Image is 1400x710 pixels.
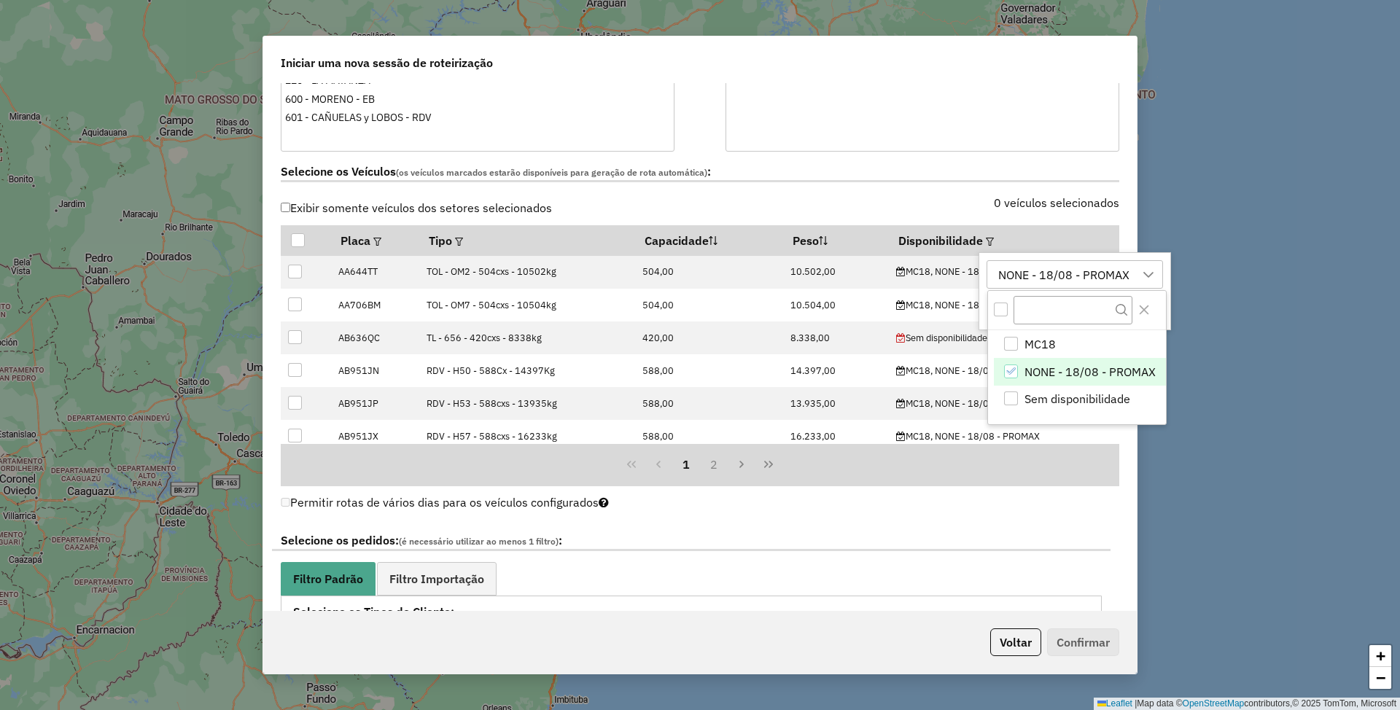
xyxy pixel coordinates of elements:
span: − [1376,668,1385,687]
label: Permitir rotas de vários dias para os veículos configurados [281,488,609,516]
span: Filtro Padrão [293,573,363,585]
span: Sem disponibilidade [1024,390,1130,407]
td: AA706BM [331,289,419,321]
button: Close [1132,298,1156,321]
i: Possui agenda para o dia [896,399,906,409]
span: (é necessário utilizar ao menos 1 filtro) [399,536,559,547]
i: Selecione pelo menos um veículo [599,496,609,508]
td: 504,00 [634,256,782,289]
div: MC18, NONE - 18/08 - PROMAX [896,397,1111,410]
td: 588,00 [634,354,782,387]
a: Leaflet [1097,698,1132,709]
span: | [1135,698,1137,709]
i: 'Roteirizador.NaoPossuiAgenda' | translate [896,334,906,343]
td: 588,00 [634,420,782,453]
div: MC18, NONE - 18/08 - PROMAX [896,429,1111,443]
span: MC18 [1024,335,1056,353]
td: 13.935,00 [782,387,888,420]
div: All items unselected [994,303,1008,316]
td: RDV - H50 - 588Cx - 14397Kg [419,354,635,387]
ul: Option List [988,330,1165,413]
input: Exibir somente veículos dos setores selecionados [281,203,290,212]
input: Permitir rotas de vários dias para os veículos configurados [281,498,290,507]
label: Selecione os Veículos : [281,163,1119,182]
th: Tipo [419,225,635,256]
button: Next Page [728,451,755,479]
td: AB951JN [331,354,419,387]
li: MC18 [994,330,1165,358]
th: Peso [782,225,888,256]
a: Zoom in [1369,645,1391,667]
td: RDV - H57 - 588cxs - 16233kg [419,420,635,453]
td: TL - 656 - 420cxs - 8338kg [419,321,635,354]
td: TOL - OM7 - 504cxs - 10504kg [419,289,635,321]
strong: Selecione os Tipos de Cliente: [284,603,1098,620]
div: 601 - CAÑUELAS y LOBOS - RDV [285,110,670,125]
span: Iniciar uma nova sessão de roteirização [281,54,493,71]
span: (os veículos marcados estarão disponíveis para geração de rota automática) [396,167,707,178]
th: Capacidade [634,225,782,256]
div: Sem disponibilidade [896,331,1111,345]
label: Exibir somente veículos dos setores selecionados [281,194,552,222]
td: 10.502,00 [782,256,888,289]
td: AA644TT [331,256,419,289]
td: AB951JP [331,387,419,420]
td: 588,00 [634,387,782,420]
td: 16.233,00 [782,420,888,453]
td: AB636QC [331,321,419,354]
li: Sem disponibilidade [994,386,1165,413]
div: MC18, NONE - 18/08 - PROMAX [896,364,1111,378]
td: 504,00 [634,289,782,321]
i: Possui agenda para o dia [896,268,906,277]
td: 8.338,00 [782,321,888,354]
div: 600 - MORENO - EB [285,92,670,107]
td: TOL - OM2 - 504cxs - 10502kg [419,256,635,289]
button: 2 [700,451,728,479]
a: Zoom out [1369,667,1391,689]
li: NONE - 18/08 - PROMAX [994,358,1165,386]
span: NONE - 18/08 - PROMAX [1024,363,1156,381]
th: Disponibilidade [888,225,1119,256]
button: Voltar [990,628,1041,656]
div: MC18, NONE - 18/08 - PROMAX [896,265,1111,278]
i: Possui agenda para o dia [896,367,906,376]
button: 1 [672,451,700,479]
td: 420,00 [634,321,782,354]
span: + [1376,647,1385,665]
td: 10.504,00 [782,289,888,321]
label: 0 veículos selecionados [994,194,1119,211]
td: AB951JX [331,420,419,453]
div: Map data © contributors,© 2025 TomTom, Microsoft [1094,698,1400,710]
td: RDV - H53 - 588cxs - 13935kg [419,387,635,420]
i: Possui agenda para o dia [896,301,906,311]
th: Placa [331,225,419,256]
div: MC18, NONE - 18/08 - PROMAX [896,298,1111,312]
span: Filtro Importação [389,573,484,585]
td: 14.397,00 [782,354,888,387]
a: OpenStreetMap [1183,698,1245,709]
button: Last Page [755,451,782,479]
label: Selecione os pedidos: : [272,531,1111,551]
div: NONE - 18/08 - PROMAX [993,261,1135,289]
i: Possui agenda para o dia [896,432,906,442]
